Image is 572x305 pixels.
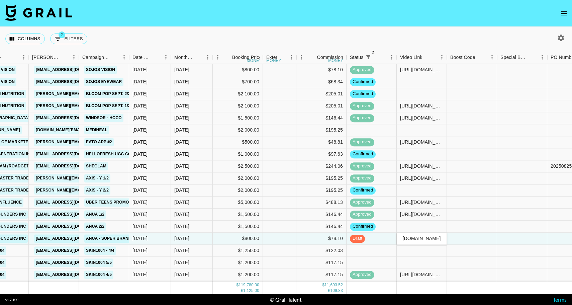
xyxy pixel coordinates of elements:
div: https://www.tiktok.com/@pammie_93/video/7550351612556954911 [400,67,443,73]
div: Campaign (Type) [82,51,110,64]
span: approved [350,200,374,206]
button: Sort [193,53,203,62]
a: Windsor - HOCO [84,114,123,122]
div: Commission [317,51,343,64]
div: $1,250.00 [213,245,263,257]
span: 2 [59,31,65,38]
div: https://www.tiktok.com/@kaylangracehedenskog/video/7544038643967479071 [400,163,443,170]
div: https://www.tiktok.com/@sophiasouzas/video/7550452522402598199 [400,115,443,122]
div: $97.63 [296,148,347,160]
div: 109.83 [330,288,343,294]
div: $146.44 [296,112,347,124]
div: $800.00 [213,64,263,76]
div: $195.25 [296,184,347,197]
div: Video Link [400,51,422,64]
button: Sort [110,53,119,62]
div: 8/5/2025 [132,187,148,194]
a: Skin1004 4/5 [84,271,113,279]
a: [PERSON_NAME][EMAIL_ADDRESS][DOMAIN_NAME] [34,174,143,182]
a: [DOMAIN_NAME][EMAIL_ADDRESS][PERSON_NAME][DOMAIN_NAME] [34,126,177,134]
a: Sojos Vision [84,66,117,74]
a: [EMAIL_ADDRESS][DOMAIN_NAME] [34,78,109,86]
div: 8/14/2025 [132,223,148,230]
a: ANUA 1/2 [84,210,106,219]
div: 7/24/2025 [132,247,148,254]
div: https://www.tiktok.com/@kaylangracehedenskog/video/7547857095610191134 [400,103,443,109]
button: Menu [213,52,223,62]
div: Sep '25 [174,199,189,206]
span: confirmed [350,187,376,194]
button: Sort [422,53,432,62]
div: $78.10 [296,233,347,245]
div: $2,100.00 [213,88,263,100]
div: $1,200.00 [213,257,263,269]
div: https://www.tiktok.com/@courtneyebelingwood/video/7550192591560609037 [400,139,443,146]
a: [PERSON_NAME][EMAIL_ADDRESS][DOMAIN_NAME] [34,102,143,110]
div: $488.13 [296,197,347,209]
a: [EMAIL_ADDRESS][DOMAIN_NAME] [34,258,109,267]
a: Uber Teens Promo [84,198,130,207]
a: Bloom Pop Sept. 1/2 [84,102,132,110]
a: [PERSON_NAME][EMAIL_ADDRESS][DOMAIN_NAME] [34,90,143,98]
a: Sojos Eyewear [84,78,123,86]
div: Boost Code [447,51,497,64]
div: $1,500.00 [213,112,263,124]
span: confirmed [350,224,376,230]
div: 119,780.00 [239,283,259,288]
div: Sep '25 [174,103,189,109]
button: Sort [223,53,232,62]
div: $1,000.00 [213,148,263,160]
div: Date Created [132,51,152,64]
div: Sep '25 [174,163,189,170]
button: Menu [487,52,497,62]
button: Sort [152,53,161,62]
button: Menu [69,52,79,62]
div: https://www.tiktok.com/@kaylangracehedenskog/video/7546758121390132511 [400,175,443,182]
a: Skin1004 5/5 [84,258,113,267]
div: Campaign (Type) [79,51,129,64]
div: Sep '25 [174,151,189,158]
div: v 1.7.100 [5,298,18,302]
div: $ [322,283,324,288]
a: Eato App #2 [84,138,114,146]
span: draft [350,236,365,242]
div: Month Due [171,51,213,64]
button: Sort [60,53,69,62]
div: $1,500.00 [213,221,263,233]
div: Booker [29,51,79,64]
div: 8/5/2025 [132,175,148,182]
div: Booking Price [232,51,262,64]
a: ANUA - Super Brand Day [84,234,142,243]
span: approved [350,139,374,146]
a: AXIS - Y 2/2 [84,186,110,195]
button: Menu [286,52,296,62]
div: money [328,59,343,63]
div: Sep '25 [174,175,189,182]
div: $146.44 [296,221,347,233]
a: Skin1004 - 4/4 [84,246,116,255]
div: $68.34 [296,76,347,88]
div: https://www.tiktok.com/@natalya.ayala/video/7550648782560546078 [400,199,443,206]
a: [PERSON_NAME][EMAIL_ADDRESS][DOMAIN_NAME] [34,186,143,195]
div: 7/24/2025 [132,259,148,266]
div: money [247,59,262,63]
div: $1,500.00 [213,209,263,221]
div: Sep '25 [174,247,189,254]
div: 8/21/2025 [132,115,148,122]
button: Sort [475,53,485,62]
button: Show filters [50,33,87,44]
div: Sep '25 [174,67,189,73]
button: Menu [537,52,547,62]
a: Terms [553,296,567,303]
div: money [266,59,281,63]
button: Show filters [364,53,373,62]
div: Status [347,51,397,64]
button: Menu [161,52,171,62]
div: Sep '25 [174,187,189,194]
div: https://www.tiktok.com/@courtneyahoward/video/7545667406828457246 [400,272,443,278]
a: Mediheal [84,126,109,134]
div: $2,000.00 [213,172,263,184]
button: Menu [203,52,213,62]
button: Menu [296,52,306,62]
div: Special Booking Type [500,51,528,64]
